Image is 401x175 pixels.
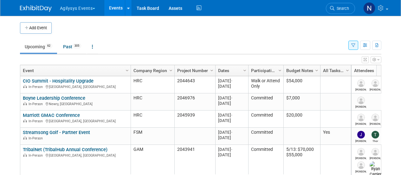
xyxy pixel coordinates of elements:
[208,65,215,75] a: Column Settings
[231,130,232,135] span: -
[23,118,128,124] div: [GEOGRAPHIC_DATA], [GEOGRAPHIC_DATA]
[357,131,365,138] img: Jamie Hodgson
[345,68,350,73] span: Column Settings
[167,65,174,75] a: Column Settings
[231,78,232,83] span: -
[218,78,245,84] div: [DATE]
[218,130,245,135] div: [DATE]
[131,111,174,128] td: HRC
[283,93,320,111] td: $7,000
[355,138,366,143] div: Jamie Hodgson
[248,128,283,145] td: Committed
[23,65,126,76] a: Event
[23,85,27,88] img: In-Person Event
[29,136,45,140] span: In-Person
[209,68,214,73] span: Column Settings
[372,114,379,121] img: Dan Bell
[323,65,347,76] a: All Tasks Complete
[251,65,279,76] a: Participation
[218,152,245,158] div: [DATE]
[73,44,81,48] span: 305
[372,79,379,87] img: Tim Hansen
[174,111,215,128] td: 2045939
[372,131,379,138] img: Thor Hansen
[23,147,107,152] a: TribalNet (TribalHub Annual Conference)
[23,78,94,84] a: CIO Summit - Hospitality Upgrade
[20,5,52,12] img: ExhibitDay
[45,44,52,48] span: 62
[248,76,283,93] td: Walk or Attend Only
[29,153,45,158] span: In-Person
[174,76,215,93] td: 2044643
[177,65,211,76] a: Project Number
[231,96,232,100] span: -
[23,101,128,106] div: Newry, [GEOGRAPHIC_DATA]
[218,118,245,123] div: [DATE]
[334,6,349,11] span: Search
[174,93,215,111] td: 2046976
[29,102,45,106] span: In-Person
[283,111,320,128] td: $20,000
[218,101,245,106] div: [DATE]
[23,95,85,101] a: Boyne Leadership Conference
[23,153,27,157] img: In-Person Event
[283,76,320,93] td: $54,000
[357,161,365,169] img: John Cleverly
[276,65,283,75] a: Column Settings
[357,148,365,156] img: Kevin Hibbs
[23,130,90,135] a: Streamsong Golf - Partner Event
[131,76,174,93] td: HRC
[357,97,365,104] img: Pamela McConnell
[23,119,27,122] img: In-Person Event
[23,112,80,118] a: Marriott GMAC Conference
[355,169,366,173] div: John Cleverly
[357,114,365,121] img: Russell Carlson
[370,138,381,143] div: Thor Hansen
[218,112,245,118] div: [DATE]
[218,84,245,89] div: [DATE]
[248,93,283,111] td: Committed
[363,2,375,14] img: Natalie Morin
[313,65,320,75] a: Column Settings
[242,68,247,73] span: Column Settings
[370,87,381,91] div: Tim Hansen
[241,65,248,75] a: Column Settings
[286,65,316,76] a: Budget Notes
[326,3,355,14] a: Search
[23,152,128,158] div: [GEOGRAPHIC_DATA], [GEOGRAPHIC_DATA]
[124,65,131,75] a: Column Settings
[370,121,381,125] div: Dan Bell
[133,65,170,76] a: Company Region
[354,65,396,76] a: Attendees
[20,41,57,53] a: Upcoming62
[218,95,245,101] div: [DATE]
[355,104,366,108] div: Pamela McConnell
[29,119,45,123] span: In-Person
[218,147,245,152] div: [DATE]
[58,41,86,53] a: Past305
[29,85,45,89] span: In-Person
[355,121,366,125] div: Russell Carlson
[314,68,319,73] span: Column Settings
[344,65,351,75] a: Column Settings
[355,87,366,91] div: Lindsey Fundine
[23,136,27,139] img: In-Person Event
[218,65,244,76] a: Dates
[357,79,365,87] img: Lindsey Fundine
[355,156,366,160] div: Kevin Hibbs
[125,68,130,73] span: Column Settings
[320,128,351,145] td: Yes
[131,128,174,145] td: FSM
[23,84,128,89] div: [GEOGRAPHIC_DATA], [GEOGRAPHIC_DATA]
[248,111,283,128] td: Committed
[277,68,282,73] span: Column Settings
[372,148,379,156] img: Paul Amodio
[231,113,232,118] span: -
[20,22,52,34] button: Add Event
[168,68,173,73] span: Column Settings
[131,93,174,111] td: HRC
[23,102,27,105] img: In-Person Event
[231,147,232,152] span: -
[370,156,381,160] div: Paul Amodio
[218,135,245,140] div: [DATE]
